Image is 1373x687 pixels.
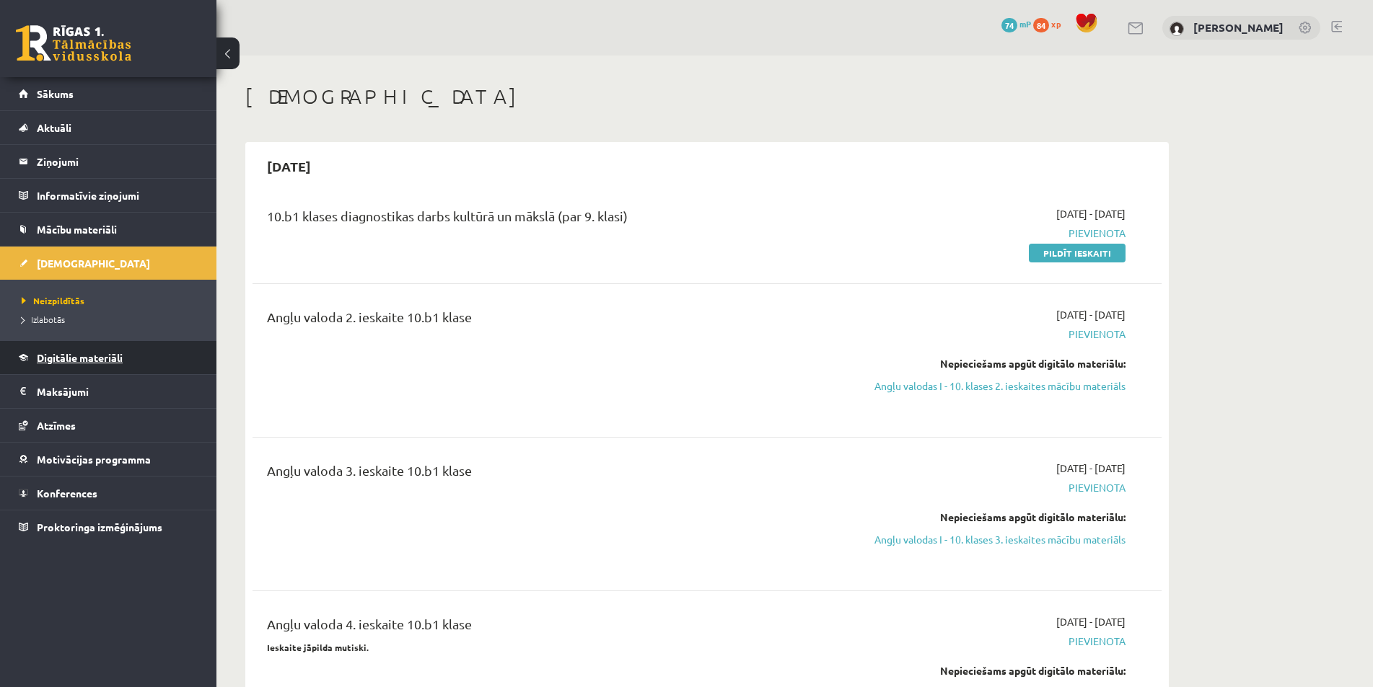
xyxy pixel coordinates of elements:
[1029,244,1126,262] a: Pildīt ieskaiti
[854,356,1126,371] div: Nepieciešams apgūt digitālo materiālu:
[267,461,832,487] div: Angļu valoda 3. ieskaite 10.b1 klase
[19,443,198,476] a: Motivācijas programma
[267,206,832,233] div: 10.b1 klases diagnostikas darbs kultūrā un mākslā (par 9. klasi)
[37,375,198,408] legend: Maksājumi
[19,409,198,442] a: Atzīmes
[1019,18,1031,30] span: mP
[1051,18,1061,30] span: xp
[37,87,74,100] span: Sākums
[37,223,117,236] span: Mācību materiāli
[19,213,198,246] a: Mācību materiāli
[1056,307,1126,322] span: [DATE] - [DATE]
[253,149,325,183] h2: [DATE]
[19,510,198,544] a: Proktoringa izmēģinājums
[37,257,150,270] span: [DEMOGRAPHIC_DATA]
[37,520,162,533] span: Proktoringa izmēģinājums
[1056,461,1126,476] span: [DATE] - [DATE]
[854,226,1126,241] span: Pievienota
[37,145,198,178] legend: Ziņojumi
[267,642,369,653] strong: Ieskaite jāpilda mutiski.
[245,84,1169,109] h1: [DEMOGRAPHIC_DATA]
[37,453,151,466] span: Motivācijas programma
[1033,18,1049,32] span: 84
[1170,22,1184,36] img: Kirils Bondarevs
[854,480,1126,495] span: Pievienota
[1056,614,1126,629] span: [DATE] - [DATE]
[1193,20,1284,35] a: [PERSON_NAME]
[854,378,1126,394] a: Angļu valodas I - 10. klases 2. ieskaites mācību materiāls
[19,111,198,144] a: Aktuāli
[16,25,131,61] a: Rīgas 1. Tālmācības vidusskola
[1001,18,1031,30] a: 74 mP
[22,314,65,325] span: Izlabotās
[1056,206,1126,221] span: [DATE] - [DATE]
[854,532,1126,547] a: Angļu valodas I - 10. klases 3. ieskaites mācību materiāls
[854,510,1126,525] div: Nepieciešams apgūt digitālo materiālu:
[267,614,832,641] div: Angļu valoda 4. ieskaite 10.b1 klase
[19,247,198,280] a: [DEMOGRAPHIC_DATA]
[19,179,198,212] a: Informatīvie ziņojumi
[19,375,198,408] a: Maksājumi
[854,634,1126,649] span: Pievienota
[22,313,202,326] a: Izlabotās
[854,663,1126,678] div: Nepieciešams apgūt digitālo materiālu:
[19,477,198,510] a: Konferences
[37,179,198,212] legend: Informatīvie ziņojumi
[19,341,198,374] a: Digitālie materiāli
[22,295,84,306] span: Neizpildītās
[37,419,76,432] span: Atzīmes
[854,327,1126,342] span: Pievienota
[19,145,198,178] a: Ziņojumi
[22,294,202,307] a: Neizpildītās
[37,351,123,364] span: Digitālie materiāli
[37,121,71,134] span: Aktuāli
[1001,18,1017,32] span: 74
[19,77,198,110] a: Sākums
[267,307,832,334] div: Angļu valoda 2. ieskaite 10.b1 klase
[1033,18,1068,30] a: 84 xp
[37,487,97,500] span: Konferences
